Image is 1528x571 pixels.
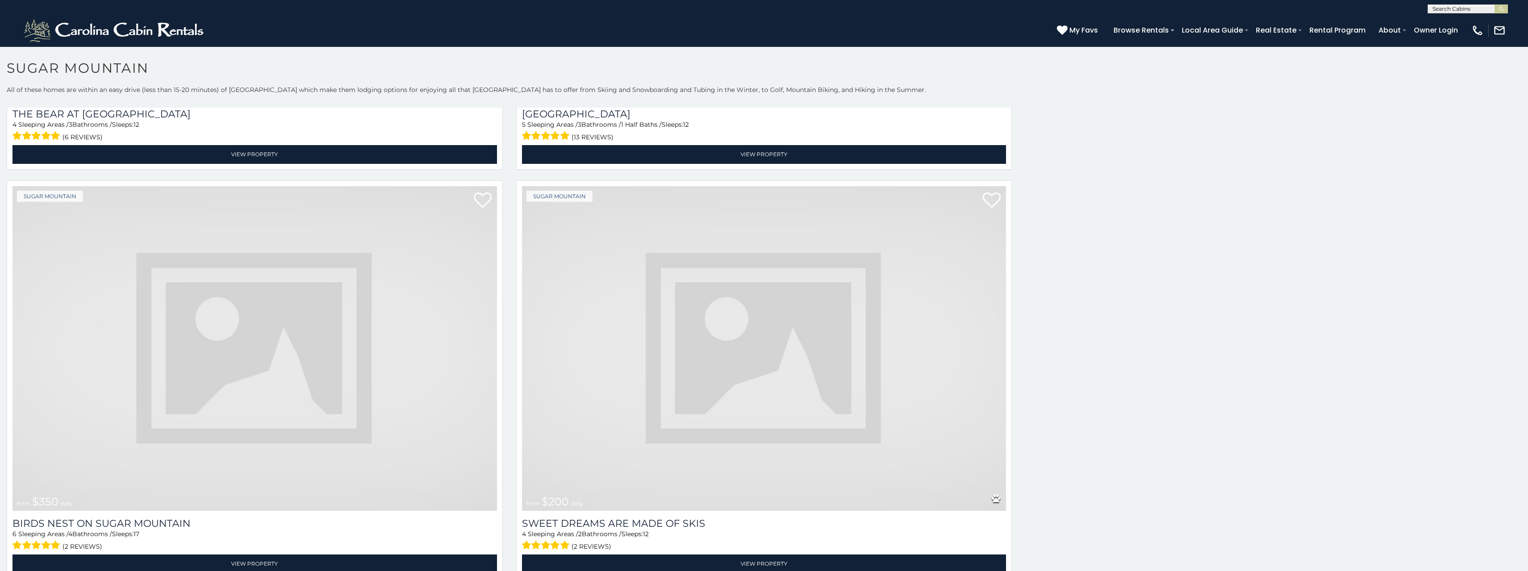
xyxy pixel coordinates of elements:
[1057,25,1100,36] a: My Favs
[522,186,1006,511] a: from $200 daily
[1471,24,1484,37] img: phone-regular-white.png
[571,131,613,143] span: (13 reviews)
[522,530,526,538] span: 4
[12,529,497,552] div: Sleeping Areas / Bathrooms / Sleeps:
[22,17,207,44] img: White-1-2.png
[522,529,1006,552] div: Sleeping Areas / Bathrooms / Sleeps:
[68,530,72,538] span: 4
[522,145,1006,163] a: View Property
[133,530,139,538] span: 17
[474,192,492,210] a: Add to favorites
[1374,22,1405,38] a: About
[1069,25,1098,36] span: My Favs
[12,120,497,143] div: Sleeping Areas / Bathrooms / Sleeps:
[522,108,1006,120] h3: Grouse Moor Lodge
[60,500,73,507] span: daily
[526,191,592,202] a: Sugar Mountain
[1177,22,1247,38] a: Local Area Guide
[522,120,1006,143] div: Sleeping Areas / Bathrooms / Sleeps:
[571,541,611,552] span: (2 reviews)
[1493,24,1506,37] img: mail-regular-white.png
[12,517,497,529] a: Birds Nest On Sugar Mountain
[69,121,72,129] span: 3
[578,121,581,129] span: 3
[133,121,139,129] span: 12
[62,131,103,143] span: (6 reviews)
[571,500,583,507] span: daily
[526,500,540,507] span: from
[1251,22,1301,38] a: Real Estate
[62,541,102,552] span: (2 reviews)
[12,186,497,511] img: dummy-image.jpg
[522,517,1006,529] a: Sweet Dreams Are Made Of Skis
[12,186,497,511] a: from $350 daily
[621,121,662,129] span: 1 Half Baths /
[522,186,1006,511] img: dummy-image.jpg
[32,495,58,508] span: $350
[578,530,582,538] span: 2
[542,495,569,508] span: $200
[1305,22,1370,38] a: Rental Program
[17,500,30,507] span: from
[522,121,526,129] span: 5
[12,108,497,120] a: The Bear At [GEOGRAPHIC_DATA]
[983,192,1001,210] a: Add to favorites
[17,191,83,202] a: Sugar Mountain
[1109,22,1173,38] a: Browse Rentals
[12,121,17,129] span: 4
[522,108,1006,120] a: [GEOGRAPHIC_DATA]
[12,530,17,538] span: 6
[12,145,497,163] a: View Property
[683,121,689,129] span: 12
[1409,22,1462,38] a: Owner Login
[643,530,649,538] span: 12
[12,108,497,120] h3: The Bear At Sugar Mountain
